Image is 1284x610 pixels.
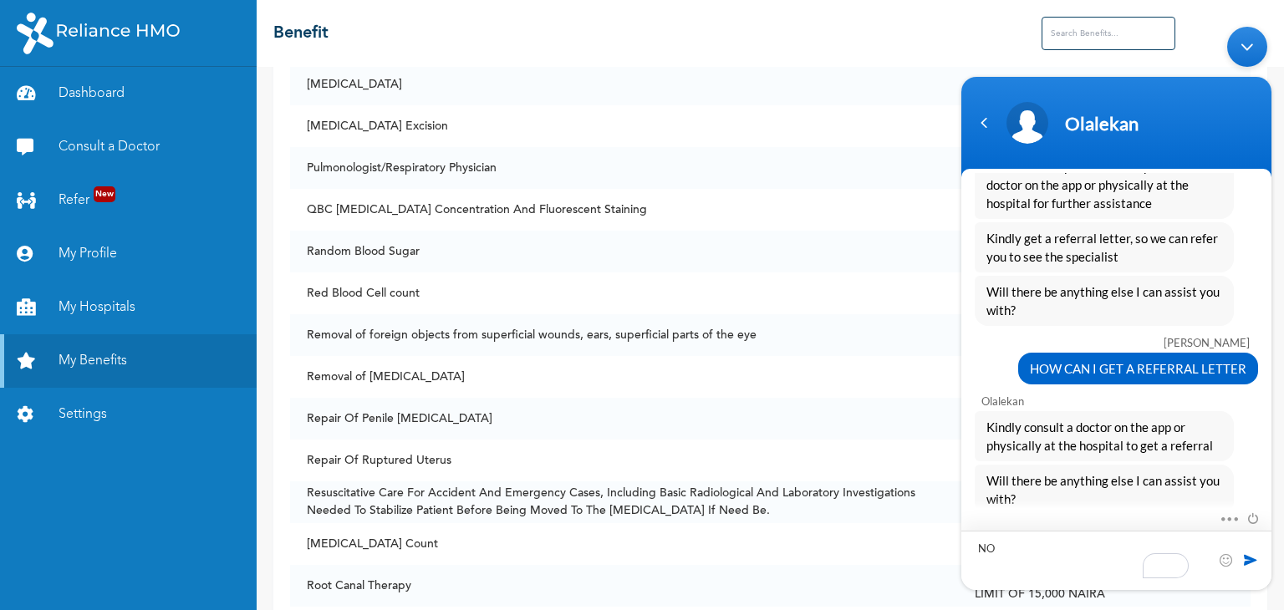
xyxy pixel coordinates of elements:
td: Removal of foreign objects from superficial wounds, ears, superficial parts of the eye [290,314,958,356]
span: New [94,186,115,202]
td: Pulmonologist/Respiratory Physician [290,147,958,189]
td: [MEDICAL_DATA] [290,64,958,105]
td: [MEDICAL_DATA] Count [290,523,958,565]
td: Random Blood Sugar [290,231,958,272]
td: Repair Of Ruptured Uterus [290,440,958,481]
input: Search Benefits... [1042,17,1175,50]
td: Root Canal Therapy [290,565,958,607]
td: Removal of [MEDICAL_DATA] [290,356,958,398]
td: QBC [MEDICAL_DATA] Concentration And Fluorescent Staining [290,189,958,231]
td: Red Blood Cell count [290,272,958,314]
img: RelianceHMO's Logo [17,13,180,54]
td: Repair Of Penile [MEDICAL_DATA] [290,398,958,440]
h2: Benefit [273,21,329,46]
td: Resuscitative Care For Accident And Emergency Cases, Including Basic Radiological And Laboratory ... [290,481,958,523]
iframe: To enrich screen reader interactions, please activate Accessibility in Grammarly extension settings [953,18,1280,598]
td: [MEDICAL_DATA] Excision [290,105,958,147]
